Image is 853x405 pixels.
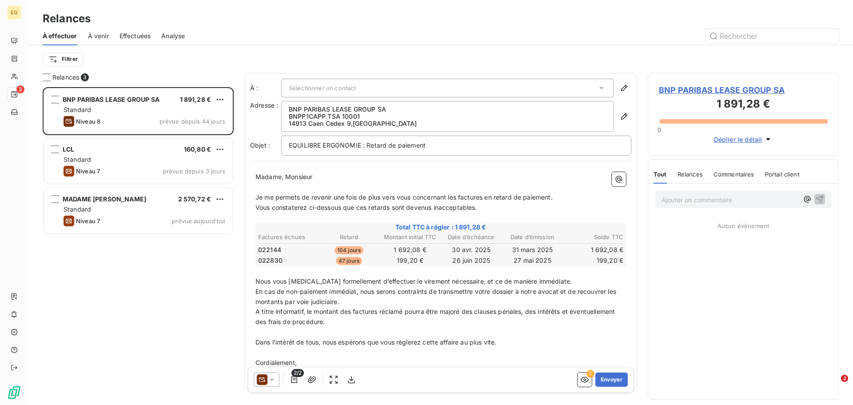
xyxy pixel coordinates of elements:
span: Madame, Monsieur [255,173,312,180]
span: LCL [63,145,74,153]
span: Niveau 7 [76,168,100,175]
td: 1 692,08 € [380,245,440,255]
span: Vous constaterez ci-dessous que ces retards sont devenus inacceptables. [255,204,477,211]
span: BNP PARIBAS LEASE GROUP SA [63,96,159,103]
span: Relances [678,171,703,178]
span: 3 [16,85,24,93]
span: À effectuer [43,32,77,40]
button: Filtrer [43,52,84,66]
span: Standard [64,205,91,213]
span: Je me permets de revenir une fois de plus vers vous concernant les factures en retard de paiement. [255,193,553,201]
iframe: Intercom live chat [823,375,844,396]
span: Tout [654,171,667,178]
p: BNPP1CAPP TSA 10001 [289,113,606,120]
span: MADAME [PERSON_NAME] [63,195,146,203]
span: Niveau 8 [76,118,100,125]
p: BNP PARIBAS LEASE GROUP SA [289,106,606,113]
h3: 1 891,28 € [659,96,828,114]
td: 31 mars 2025 [502,245,563,255]
span: Effectuées [120,32,151,40]
span: En cas de non-paiement immédiat, nous serons contraints de transmettre votre dossier à notre avoc... [255,288,618,305]
span: A titre informatif, le montant des factures réclamé pourra être majoré des clauses pénales, des i... [255,308,617,325]
span: Objet : [250,141,270,149]
span: Dans l’intérêt de tous, nous espérons que vous règlerez cette affaire au plus vite. [255,338,496,346]
h3: Relances [43,11,91,27]
div: EQ [7,5,21,20]
span: BNP PARIBAS LEASE GROUP SA [659,84,828,96]
th: Factures échues [258,233,318,242]
th: Retard [319,233,379,242]
span: Standard [64,156,91,163]
span: Standard [64,106,91,113]
button: Envoyer [595,373,628,387]
td: 199,20 € [563,256,624,265]
td: 199,20 € [380,256,440,265]
span: Cordialement, [255,359,297,366]
td: 30 avr. 2025 [441,245,502,255]
th: Date d’émission [502,233,563,242]
th: Montant initial TTC [380,233,440,242]
button: Déplier le détail [711,134,776,144]
a: 3 [7,87,21,101]
img: Logo LeanPay [7,385,21,400]
span: Analyse [161,32,185,40]
td: 26 juin 2025 [441,256,502,265]
span: 160,80 € [184,145,211,153]
span: EQUILIBRE ERGONOMIE : Retard de paiement [289,141,426,149]
td: 27 mai 2025 [502,256,563,265]
span: 3 [81,73,89,81]
span: Total TTC à régler : 1 891,28 € [257,223,625,232]
span: Sélectionner un contact [289,84,356,92]
span: 0 [658,126,661,133]
span: Portail client [765,171,799,178]
span: prévue depuis 3 jours [163,168,225,175]
td: 1 692,08 € [563,245,624,255]
span: 2 [841,375,848,382]
span: 2/2 [291,369,304,377]
span: 022830 [258,256,283,265]
span: À venir [88,32,109,40]
span: Aucun évènement [717,222,769,229]
span: Nous vous [MEDICAL_DATA] formellement d’effectuer le virement nécessaire, et ce de manière immédi... [255,277,572,285]
span: prévue depuis 44 jours [159,118,225,125]
span: Commentaires [713,171,754,178]
th: Solde TTC [563,233,624,242]
input: Rechercher [706,29,839,43]
span: 2 570,72 € [178,195,211,203]
span: prévue aujourd’hui [172,217,225,225]
th: Date d’échéance [441,233,502,242]
span: Relances [52,73,79,82]
p: 14913 Caen Cedex 9 , [GEOGRAPHIC_DATA] [289,120,606,127]
span: Déplier le détail [714,135,762,144]
div: grid [43,87,234,405]
span: 104 jours [335,246,363,254]
span: 1 891,28 € [180,96,211,103]
span: 47 jours [336,257,362,265]
span: Niveau 7 [76,217,100,225]
span: Adresse : [250,101,278,109]
span: 022144 [258,245,281,254]
label: À : [250,84,281,92]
